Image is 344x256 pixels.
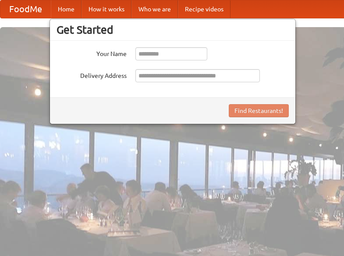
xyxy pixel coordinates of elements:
[229,104,289,117] button: Find Restaurants!
[51,0,82,18] a: Home
[57,47,127,58] label: Your Name
[82,0,131,18] a: How it works
[0,0,51,18] a: FoodMe
[57,23,289,36] h3: Get Started
[178,0,231,18] a: Recipe videos
[131,0,178,18] a: Who we are
[57,69,127,80] label: Delivery Address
